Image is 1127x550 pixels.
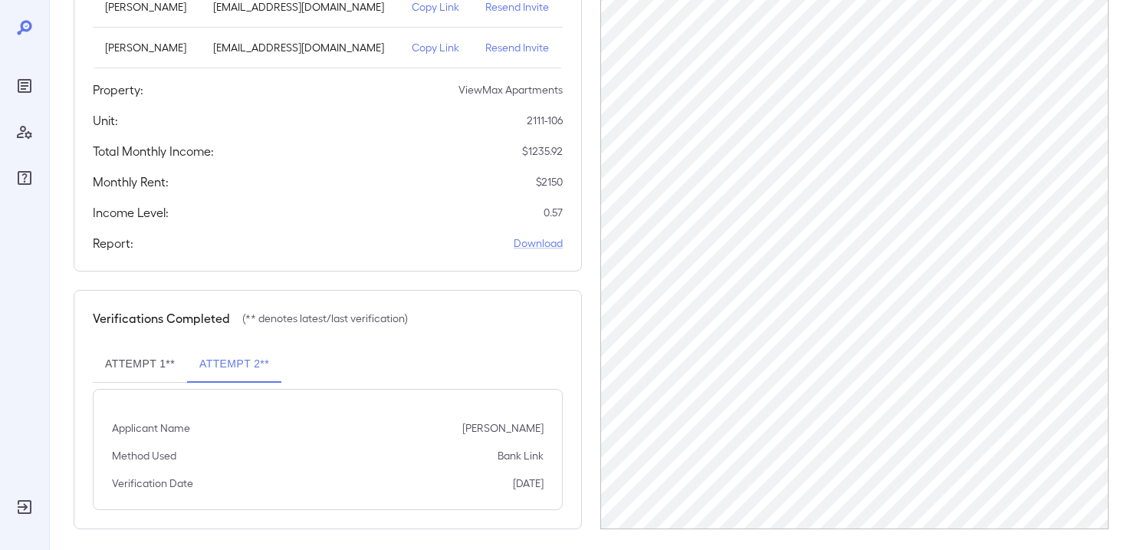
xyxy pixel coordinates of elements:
[513,476,544,491] p: [DATE]
[93,309,230,328] h5: Verifications Completed
[93,203,169,222] h5: Income Level:
[12,166,37,190] div: FAQ
[93,173,169,191] h5: Monthly Rent:
[462,420,544,436] p: [PERSON_NAME]
[12,495,37,519] div: Log Out
[93,346,187,383] button: Attempt 1**
[213,40,388,55] p: [EMAIL_ADDRESS][DOMAIN_NAME]
[412,40,461,55] p: Copy Link
[522,143,563,159] p: $ 1235.92
[12,74,37,98] div: Reports
[544,205,563,220] p: 0.57
[12,120,37,144] div: Manage Users
[485,40,550,55] p: Resend Invite
[536,174,563,189] p: $ 2150
[187,346,281,383] button: Attempt 2**
[93,234,133,252] h5: Report:
[458,82,563,97] p: ViewMax Apartments
[498,448,544,463] p: Bank Link
[514,235,563,251] a: Download
[112,448,176,463] p: Method Used
[112,476,193,491] p: Verification Date
[105,40,189,55] p: [PERSON_NAME]
[112,420,190,436] p: Applicant Name
[93,142,214,160] h5: Total Monthly Income:
[242,311,408,326] p: (** denotes latest/last verification)
[527,113,563,128] p: 2111-106
[93,111,118,130] h5: Unit:
[93,81,143,99] h5: Property:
